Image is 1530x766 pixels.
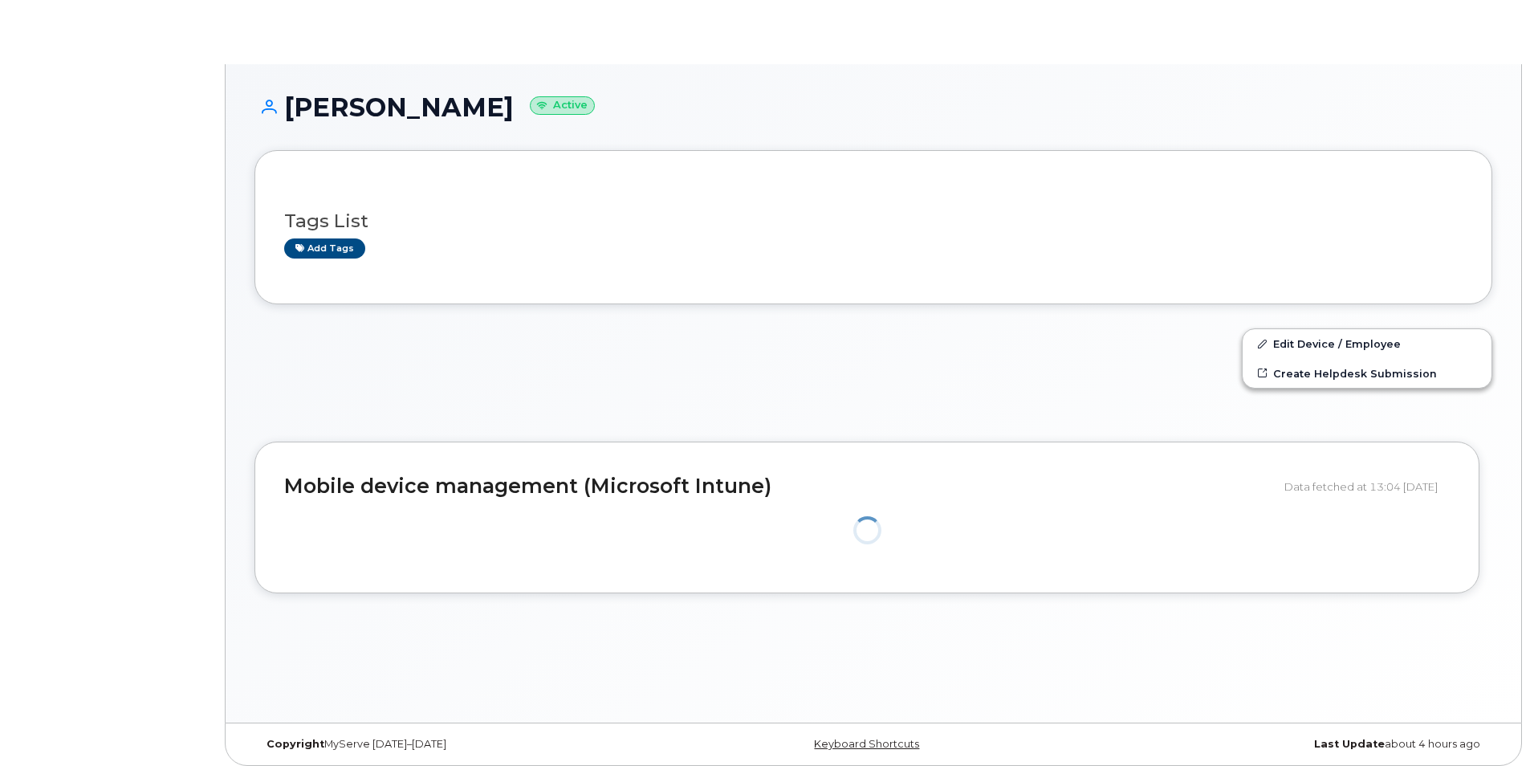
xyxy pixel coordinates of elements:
div: MyServe [DATE]–[DATE] [254,738,667,751]
h3: Tags List [284,211,1463,231]
a: Create Helpdesk Submission [1243,359,1491,388]
h1: [PERSON_NAME] [254,93,1492,121]
strong: Last Update [1314,738,1385,750]
a: Keyboard Shortcuts [814,738,919,750]
strong: Copyright [267,738,324,750]
a: Add tags [284,238,365,259]
div: Data fetched at 13:04 [DATE] [1284,471,1450,502]
h2: Mobile device management (Microsoft Intune) [284,475,1272,498]
a: Edit Device / Employee [1243,329,1491,358]
div: about 4 hours ago [1080,738,1492,751]
small: Active [530,96,595,115]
